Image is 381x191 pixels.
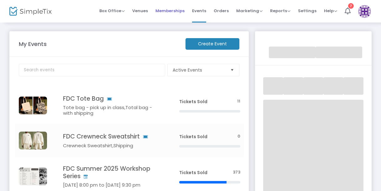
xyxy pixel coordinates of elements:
[19,168,47,185] img: SIMPLETIXBANNERS1.jpg
[348,3,354,9] div: 7
[179,98,207,105] span: Tickets Sold
[63,133,160,140] h4: FDC Crewneck Sweatshirt
[132,3,148,19] span: Venues
[155,3,185,19] span: Memberships
[19,64,165,76] input: Search events
[16,40,182,48] m-panel-title: My Events
[63,95,160,102] h4: FDC Tote Bag
[63,165,160,180] h4: FDC Summer 2025 Workshop Series
[63,105,160,116] h5: Tote bag - pick up in class,Total bag - with shipping
[228,64,237,76] button: Select
[236,8,263,14] span: Marketing
[173,67,225,73] span: Active Events
[237,133,240,139] span: 0
[214,3,229,19] span: Orders
[298,3,316,19] span: Settings
[233,169,240,175] span: 373
[185,38,239,50] m-button: Create Event
[99,8,125,14] span: Box Office
[19,132,47,149] img: 638898350177862325638733339052094887FDCMerchforSite.png
[19,97,47,114] img: 638617896940760132FRONT.png
[179,169,207,176] span: Tickets Sold
[63,143,160,148] h5: Crewneck Sweatshirt,Shipping
[179,133,207,140] span: Tickets Sold
[270,8,290,14] span: Reports
[324,8,337,14] span: Help
[63,182,160,188] h5: [DATE] 8:00 pm to [DATE] 9:30 pm
[192,3,206,19] span: Events
[237,98,240,104] span: 11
